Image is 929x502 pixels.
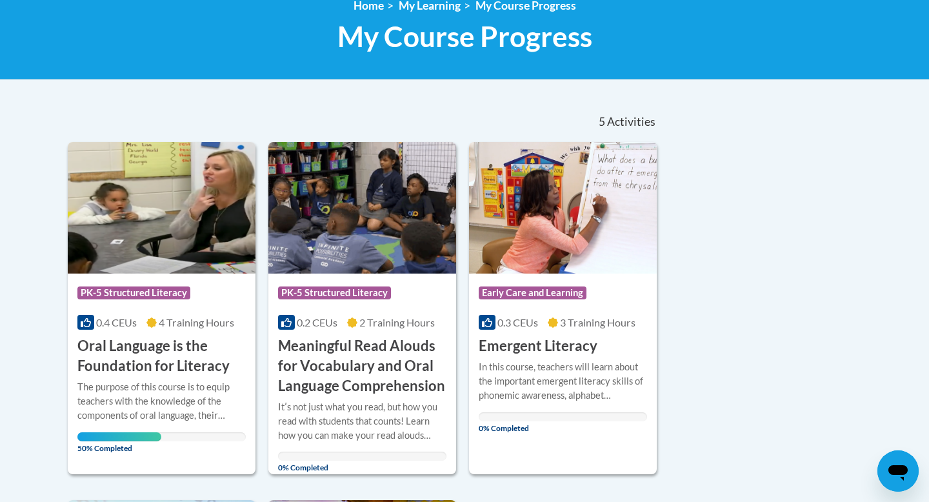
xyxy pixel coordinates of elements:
div: The purpose of this course is to equip teachers with the knowledge of the components of oral lang... [77,380,246,423]
div: Itʹs not just what you read, but how you read with students that counts! Learn how you can make y... [278,400,446,443]
span: 3 Training Hours [560,316,635,328]
iframe: Button to launch messaging window [877,450,919,492]
span: Activities [607,115,655,129]
h3: Meaningful Read Alouds for Vocabulary and Oral Language Comprehension [278,336,446,396]
span: 0.3 CEUs [497,316,538,328]
a: Course LogoPK-5 Structured Literacy0.2 CEUs2 Training Hours Meaningful Read Alouds for Vocabulary... [268,142,456,474]
span: 50% Completed [77,432,161,453]
img: Course Logo [68,142,255,274]
span: 0.2 CEUs [297,316,337,328]
span: Early Care and Learning [479,286,586,299]
span: PK-5 Structured Literacy [278,286,391,299]
a: Course LogoPK-5 Structured Literacy0.4 CEUs4 Training Hours Oral Language is the Foundation for L... [68,142,255,474]
span: 0.4 CEUs [96,316,137,328]
span: 2 Training Hours [359,316,435,328]
a: Course LogoEarly Care and Learning0.3 CEUs3 Training Hours Emergent LiteracyIn this course, teach... [469,142,657,474]
img: Course Logo [469,142,657,274]
h3: Oral Language is the Foundation for Literacy [77,336,246,376]
span: My Course Progress [337,19,592,54]
div: In this course, teachers will learn about the important emergent literacy skills of phonemic awar... [479,360,647,403]
span: 4 Training Hours [159,316,234,328]
div: Your progress [77,432,161,441]
span: 5 [599,115,605,129]
h3: Emergent Literacy [479,336,597,356]
img: Course Logo [268,142,456,274]
span: PK-5 Structured Literacy [77,286,190,299]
